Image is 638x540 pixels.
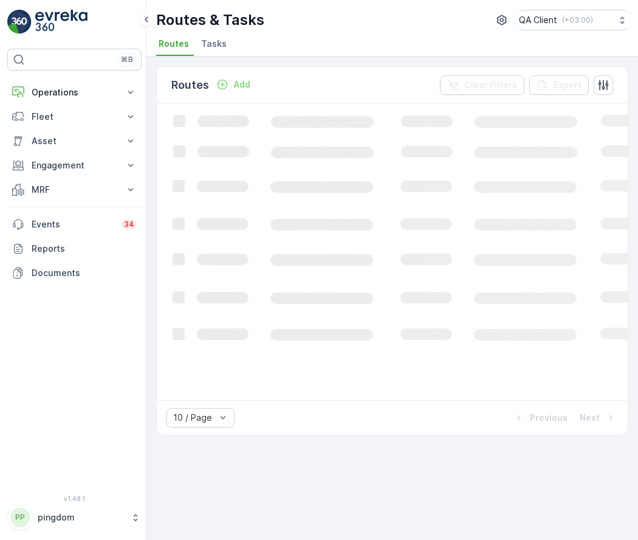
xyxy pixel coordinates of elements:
div: PP [10,508,30,527]
p: QA Client [519,14,557,26]
p: Engagement [32,159,117,171]
p: ⌘B [121,55,133,64]
button: Clear Filters [440,75,524,95]
button: PPpingdom [7,505,142,530]
p: ( +03:00 ) [562,15,593,25]
span: v 1.48.1 [7,495,142,502]
a: Reports [7,237,142,261]
button: Operations [7,80,142,105]
p: Fleet [32,111,117,123]
button: Previous [512,410,569,425]
p: pingdom [38,511,125,524]
p: Export [554,79,581,91]
button: Engagement [7,153,142,178]
p: Routes & Tasks [156,10,264,30]
p: 34 [124,220,134,229]
button: MRF [7,178,142,202]
p: Asset [32,135,117,147]
p: Operations [32,86,117,99]
img: logo_light-DOdMpM7g.png [35,10,87,34]
button: Export [529,75,589,95]
p: Documents [32,267,137,279]
p: Add [233,78,250,91]
a: Events34 [7,212,142,237]
a: Documents [7,261,142,285]
p: MRF [32,184,117,196]
p: Next [580,412,600,424]
button: Asset [7,129,142,153]
p: Reports [32,243,137,255]
button: Next [578,410,618,425]
span: Tasks [201,38,227,50]
p: Clear Filters [464,79,517,91]
img: logo [7,10,32,34]
span: Routes [159,38,189,50]
button: QA Client(+03:00) [519,10,628,30]
button: Fleet [7,105,142,129]
p: Previous [530,412,568,424]
button: Add [211,77,255,92]
p: Routes [171,77,209,94]
p: Events [32,218,114,230]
